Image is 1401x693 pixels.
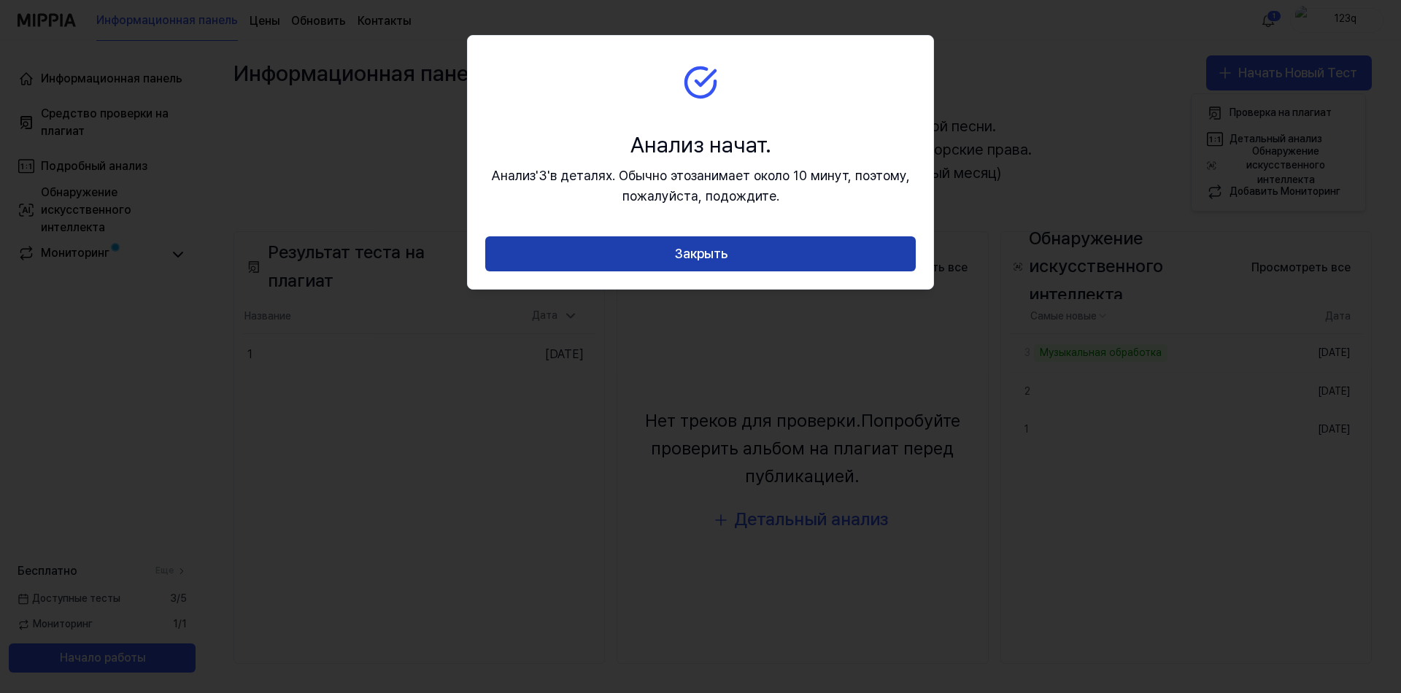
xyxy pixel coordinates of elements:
[630,131,771,158] ya-tr-span: Анализ начат.
[539,168,547,183] ya-tr-span: 3
[622,168,911,204] ya-tr-span: занимает около 10 минут, поэтому, пожалуйста, подождите.
[491,168,536,183] ya-tr-span: Анализ
[550,168,691,183] ya-tr-span: в деталях. Обычно это
[536,168,539,183] ya-tr-span: '
[485,236,916,271] button: Закрыть
[674,244,727,265] ya-tr-span: Закрыть
[547,168,550,183] ya-tr-span: '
